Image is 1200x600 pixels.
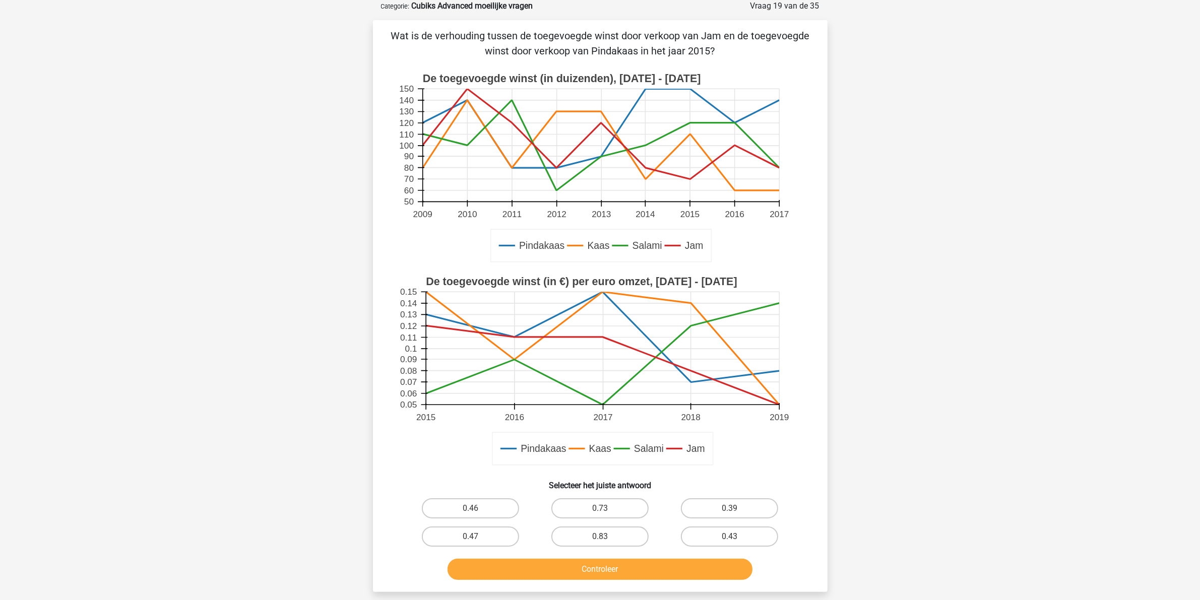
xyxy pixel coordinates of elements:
text: 140 [399,95,414,105]
text: 0.1 [405,344,417,354]
text: 0.12 [400,321,417,331]
text: 2018 [681,412,700,422]
h6: Selecteer het juiste antwoord [389,473,811,490]
text: 80 [404,163,413,173]
text: 2016 [725,209,744,219]
text: De toegevoegde winst (in duizenden), [DATE] - [DATE] [422,73,701,85]
text: 2019 [770,412,789,422]
text: 150 [399,84,414,94]
text: 0.13 [400,310,417,320]
small: Categorie: [381,3,410,10]
text: 2015 [680,209,700,219]
text: 50 [404,197,413,207]
label: 0.83 [551,526,649,547]
p: Wat is de verhouding tussen de toegevoegde winst door verkoop van Jam en de toegevoegde winst doo... [389,28,811,58]
label: 0.39 [681,498,778,518]
label: 0.47 [422,526,519,547]
text: 0.09 [400,354,417,364]
text: Pindakaas [519,240,564,251]
text: 2014 [636,209,655,219]
text: Pindakaas [521,443,566,454]
text: 0.08 [400,366,417,376]
text: 110 [399,129,414,140]
text: Jam [684,240,703,251]
text: 0.06 [400,388,417,398]
label: 0.43 [681,526,778,547]
text: 2016 [504,412,524,422]
button: Controleer [448,559,752,580]
label: 0.73 [551,498,649,518]
text: 2017 [593,412,612,422]
text: Kaas [587,240,609,251]
text: 0.15 [400,287,417,297]
text: 70 [404,174,413,184]
text: Salami [632,240,662,251]
label: 0.46 [422,498,519,518]
text: 60 [404,185,413,195]
text: 100 [399,141,414,151]
text: 130 [399,107,414,117]
text: Jam [686,443,705,454]
text: Salami [634,443,663,454]
text: 2017 [770,209,789,219]
text: 2011 [502,209,521,219]
text: 2013 [592,209,611,219]
text: 2010 [458,209,477,219]
text: 2012 [547,209,566,219]
text: 2015 [416,412,435,422]
text: De toegevoegde winst (in €) per euro omzet, [DATE] - [DATE] [426,276,737,288]
text: Kaas [589,443,611,454]
text: 90 [404,151,413,161]
text: 0.05 [400,400,417,410]
text: 0.11 [400,332,417,343]
strong: Cubiks Advanced moeilijke vragen [412,1,533,11]
text: 2009 [413,209,432,219]
text: 0.14 [400,298,417,308]
text: 0.07 [400,377,417,387]
text: 120 [399,118,414,128]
